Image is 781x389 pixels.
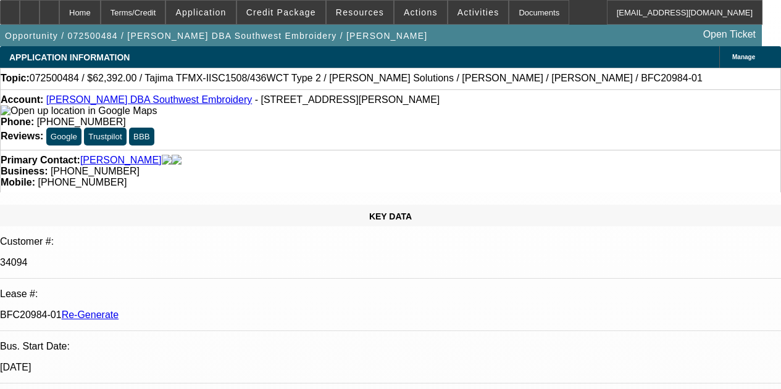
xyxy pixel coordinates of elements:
strong: Topic: [1,73,30,84]
span: Opportunity / 072500484 / [PERSON_NAME] DBA Southwest Embroidery / [PERSON_NAME] [5,31,427,41]
span: Activities [457,7,499,17]
span: Resources [336,7,384,17]
a: View Google Maps [1,105,157,116]
span: 072500484 / $62,392.00 / Tajima TFMX-IISC1508/436WCT Type 2 / [PERSON_NAME] Solutions / [PERSON_N... [30,73,703,84]
span: [PHONE_NUMBER] [38,177,127,187]
strong: Phone: [1,117,34,127]
span: KEY DATA [369,211,412,221]
strong: Account: [1,94,43,105]
img: Open up location in Google Maps [1,105,157,117]
strong: Primary Contact: [1,155,80,166]
button: Trustpilot [84,128,126,145]
span: Credit Package [246,7,316,17]
button: BBB [129,128,154,145]
img: facebook-icon.png [162,155,172,166]
button: Credit Package [237,1,325,24]
strong: Business: [1,166,48,176]
img: linkedin-icon.png [172,155,182,166]
button: Application [166,1,235,24]
span: [PHONE_NUMBER] [51,166,140,176]
a: [PERSON_NAME] [80,155,162,166]
button: Resources [327,1,393,24]
a: Re-Generate [62,309,119,320]
span: Actions [404,7,438,17]
span: [PHONE_NUMBER] [37,117,126,127]
span: Application [175,7,226,17]
button: Actions [395,1,447,24]
a: Open Ticket [698,24,761,45]
strong: Mobile: [1,177,35,187]
span: APPLICATION INFORMATION [9,52,130,62]
button: Activities [448,1,509,24]
span: - [STREET_ADDRESS][PERSON_NAME] [255,94,440,105]
strong: Reviews: [1,131,43,141]
button: Google [46,128,81,145]
a: [PERSON_NAME] DBA Southwest Embroidery [46,94,252,105]
span: Manage [732,54,755,60]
